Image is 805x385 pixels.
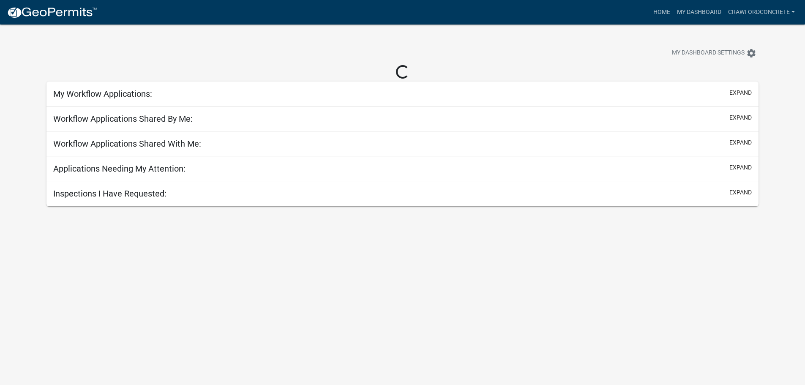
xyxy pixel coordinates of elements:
[674,4,725,20] a: My Dashboard
[729,88,752,97] button: expand
[53,114,193,124] h5: Workflow Applications Shared By Me:
[650,4,674,20] a: Home
[725,4,798,20] a: CrawfordConcrete
[665,45,763,61] button: My Dashboard Settingssettings
[53,139,201,149] h5: Workflow Applications Shared With Me:
[729,163,752,172] button: expand
[729,138,752,147] button: expand
[746,48,756,58] i: settings
[729,113,752,122] button: expand
[672,48,745,58] span: My Dashboard Settings
[53,164,186,174] h5: Applications Needing My Attention:
[53,89,152,99] h5: My Workflow Applications:
[729,188,752,197] button: expand
[53,188,166,199] h5: Inspections I Have Requested:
